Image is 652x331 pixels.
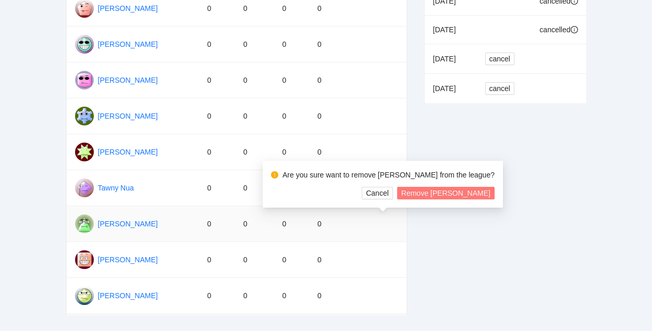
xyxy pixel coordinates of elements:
[362,187,393,199] button: Cancel
[199,62,235,98] td: 0
[98,148,158,156] a: [PERSON_NAME]
[235,134,274,170] td: 0
[235,98,274,134] td: 0
[274,62,309,98] td: 0
[489,83,510,94] span: cancel
[425,16,477,44] td: [DATE]
[274,206,309,242] td: 0
[274,278,309,314] td: 0
[199,242,235,278] td: 0
[235,27,274,62] td: 0
[199,134,235,170] td: 0
[309,134,352,170] td: 0
[309,62,352,98] td: 0
[485,82,514,95] button: cancel
[235,242,274,278] td: 0
[235,62,274,98] td: 0
[571,26,578,33] span: info-circle
[485,53,514,65] button: cancel
[75,35,94,54] img: Gravatar for kari bastin@gmail.com
[271,171,278,179] span: exclamation-circle
[98,76,158,84] a: [PERSON_NAME]
[401,187,490,199] span: Remove [PERSON_NAME]
[98,4,158,12] a: [PERSON_NAME]
[397,187,495,199] button: Remove [PERSON_NAME]
[274,134,309,170] td: 0
[235,206,274,242] td: 0
[425,74,477,104] td: [DATE]
[309,206,352,242] td: 0
[75,143,94,161] img: Gravatar for stephanie clark@gmail.com
[98,291,158,300] a: [PERSON_NAME]
[199,206,235,242] td: 0
[235,170,274,206] td: 0
[309,98,352,134] td: 0
[489,53,510,65] span: cancel
[98,40,158,48] a: [PERSON_NAME]
[309,242,352,278] td: 0
[199,98,235,134] td: 0
[98,220,158,228] a: [PERSON_NAME]
[274,27,309,62] td: 0
[282,169,495,181] div: Are you sure want to remove [PERSON_NAME] from the league?
[75,250,94,269] img: Gravatar for terry hatcher@gmail.com
[75,179,94,197] img: Gravatar for tawny nua@gmail.com
[309,27,352,62] td: 0
[235,278,274,314] td: 0
[366,187,389,199] span: Cancel
[98,184,134,192] a: Tawny Nua
[75,107,94,125] img: Gravatar for rose wetzel@gmail.com
[199,278,235,314] td: 0
[309,278,352,314] td: 0
[98,256,158,264] a: [PERSON_NAME]
[274,242,309,278] td: 0
[425,44,477,74] td: [DATE]
[199,27,235,62] td: 0
[199,170,235,206] td: 0
[274,98,309,134] td: 0
[75,214,94,233] img: Gravatar for teri thomas@gmail.com
[98,112,158,120] a: [PERSON_NAME]
[75,286,94,305] img: Gravatar for erin oelgart@gmail.com
[539,26,570,34] span: cancelled
[75,71,94,90] img: Gravatar for michelle french@gmail.com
